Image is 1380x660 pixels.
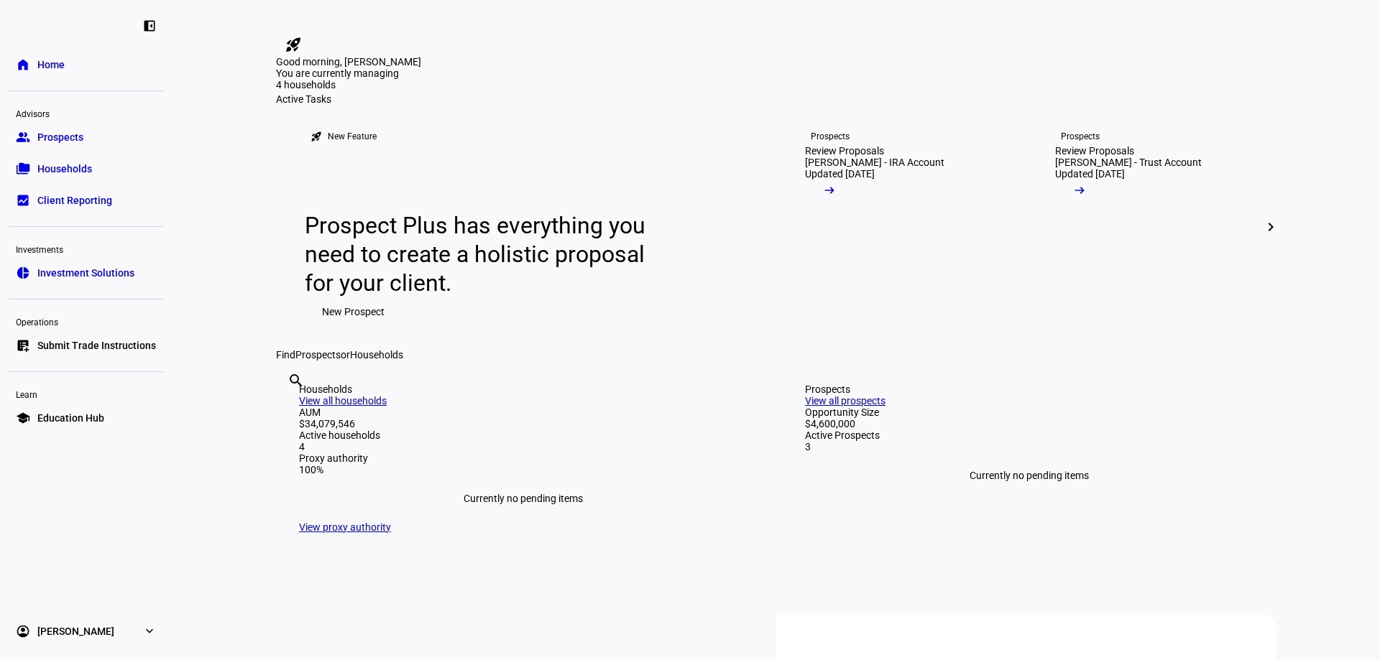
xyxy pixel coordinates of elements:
[805,384,1253,395] div: Prospects
[285,36,302,53] mat-icon: rocket_launch
[37,624,114,638] span: [PERSON_NAME]
[805,395,885,406] a: View all prospects
[9,259,164,287] a: pie_chartInvestment Solutions
[16,338,30,353] eth-mat-symbol: list_alt_add
[350,349,403,361] span: Households
[811,131,850,142] div: Prospects
[805,168,875,180] div: Updated [DATE]
[37,193,112,208] span: Client Reporting
[9,186,164,215] a: bid_landscapeClient Reporting
[295,349,341,361] span: Prospects
[1055,145,1134,157] div: Review Proposals
[805,157,944,168] div: [PERSON_NAME] - IRA Account
[299,418,747,429] div: $34,079,546
[310,131,322,142] mat-icon: rocket_launch
[16,624,30,638] eth-mat-symbol: account_circle
[805,406,1253,418] div: Opportunity Size
[37,411,104,425] span: Education Hub
[16,162,30,176] eth-mat-symbol: folder_copy
[287,391,290,409] input: Enter name of prospect or household
[9,103,164,123] div: Advisors
[1055,157,1202,168] div: [PERSON_NAME] - Trust Account
[276,79,420,93] div: 4 households
[287,372,305,389] mat-icon: search
[805,145,884,157] div: Review Proposals
[822,183,837,197] mat-icon: arrow_right_alt
[142,19,157,33] eth-mat-symbol: left_panel_close
[299,429,747,441] div: Active households
[16,130,30,144] eth-mat-symbol: group
[142,624,157,638] eth-mat-symbol: expand_more
[9,154,164,183] a: folder_copyHouseholds
[305,297,402,326] button: New Prospect
[16,193,30,208] eth-mat-symbol: bid_landscape
[782,105,1021,349] a: ProspectsReview Proposals[PERSON_NAME] - IRA AccountUpdated [DATE]
[16,411,30,425] eth-mat-symbol: school
[276,68,399,79] span: You are currently managing
[299,452,747,464] div: Proxy authority
[37,162,92,176] span: Households
[37,57,65,72] span: Home
[299,521,391,533] a: View proxy authority
[276,93,1276,105] div: Active Tasks
[1262,218,1279,236] mat-icon: chevron_right
[1055,168,1125,180] div: Updated [DATE]
[322,297,385,326] span: New Prospect
[805,418,1253,429] div: $4,600,000
[1061,131,1100,142] div: Prospects
[9,238,164,259] div: Investments
[9,384,164,404] div: Learn
[9,50,164,79] a: homeHome
[276,349,1276,361] div: Find or
[299,464,747,475] div: 100%
[16,57,30,72] eth-mat-symbol: home
[328,131,377,142] div: New Feature
[299,441,747,452] div: 4
[9,123,164,152] a: groupProspects
[299,395,387,406] a: View all households
[9,311,164,331] div: Operations
[276,56,1276,68] div: Good morning, [PERSON_NAME]
[37,338,156,353] span: Submit Trade Instructions
[305,211,659,297] div: Prospect Plus has everything you need to create a holistic proposal for your client.
[16,266,30,280] eth-mat-symbol: pie_chart
[805,441,1253,452] div: 3
[299,384,747,395] div: Households
[805,429,1253,441] div: Active Prospects
[805,452,1253,498] div: Currently no pending items
[299,475,747,521] div: Currently no pending items
[1032,105,1271,349] a: ProspectsReview Proposals[PERSON_NAME] - Trust AccountUpdated [DATE]
[299,406,747,418] div: AUM
[37,130,83,144] span: Prospects
[1072,183,1087,197] mat-icon: arrow_right_alt
[37,266,134,280] span: Investment Solutions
